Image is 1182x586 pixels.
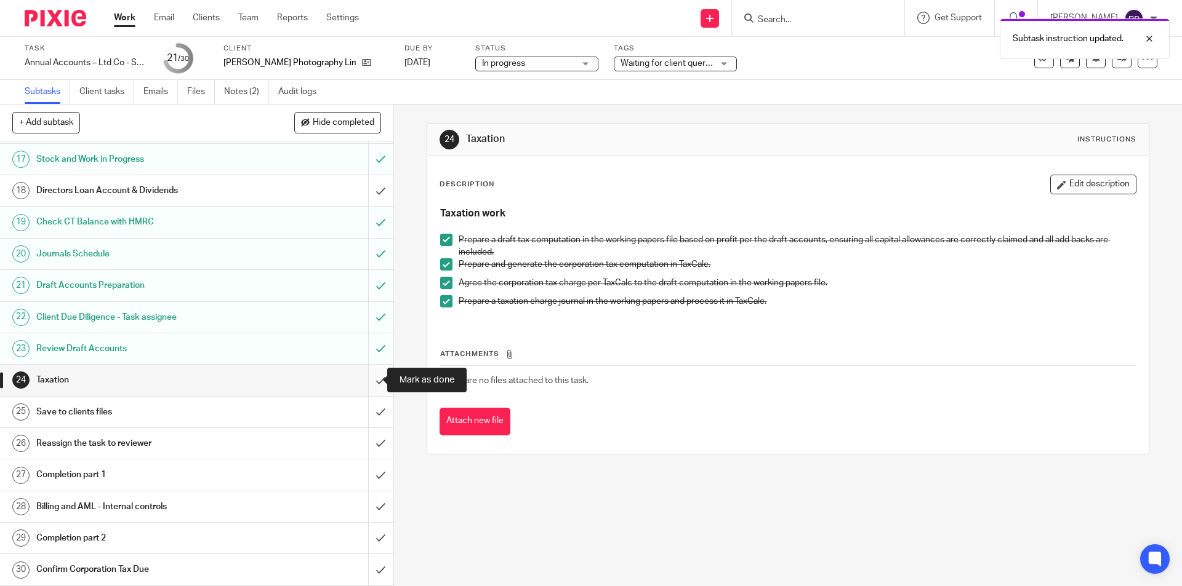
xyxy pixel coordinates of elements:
p: Prepare a taxation charge journal in the working papers and process it in TaxCalc. [459,295,1135,307]
span: Attachments [440,350,499,357]
span: Waiting for client queries [621,59,717,68]
label: Status [475,44,598,53]
h1: Review Draft Accounts [36,339,249,358]
h1: Completion part 1 [36,465,249,484]
span: Hide completed [313,118,374,128]
a: Team [238,12,259,24]
img: Pixie [25,10,86,26]
span: [DATE] [404,58,430,67]
p: Prepare and generate the corporation tax computation in TaxCalc. [459,258,1135,271]
h1: Confirm Corporation Tax Due [36,560,249,579]
div: 26 [12,435,30,452]
div: 24 [440,130,459,149]
a: Emails [143,80,178,104]
p: Agree the corporation tax charge per TaxCalc to the draft computation in the working papers file. [459,277,1135,289]
a: Audit logs [278,80,326,104]
label: Task [25,44,148,53]
h1: Journals Schedule [36,245,249,263]
h1: Taxation [36,371,249,389]
a: Files [187,80,215,104]
h1: Reassign the task to reviewer [36,434,249,453]
div: 21 [12,277,30,294]
h1: Draft Accounts Preparation [36,276,249,295]
strong: Taxation work [440,208,505,218]
div: 24 [12,371,30,389]
p: Prepare a draft tax computation in the working papers file based on profit per the draft accounts... [459,234,1135,259]
a: Clients [193,12,220,24]
div: 21 [167,51,189,65]
div: 27 [12,467,30,484]
p: Subtask instruction updated. [1013,33,1124,45]
h1: Stock and Work in Progress [36,150,249,168]
div: 22 [12,309,30,326]
button: Hide completed [294,112,381,133]
h1: Save to clients files [36,403,249,421]
h1: Billing and AML - Internal controls [36,497,249,516]
div: 29 [12,529,30,547]
a: Settings [326,12,359,24]
div: 28 [12,498,30,515]
button: + Add subtask [12,112,80,133]
small: /30 [178,55,189,62]
div: Annual Accounts – Ltd Co - Software [25,57,148,69]
h1: Completion part 2 [36,529,249,547]
div: 19 [12,214,30,231]
a: Subtasks [25,80,70,104]
span: In progress [482,59,525,68]
a: Reports [277,12,308,24]
label: Due by [404,44,460,53]
div: 20 [12,245,30,263]
button: Attach new file [440,408,510,435]
h1: Check CT Balance with HMRC [36,213,249,231]
div: 23 [12,340,30,357]
div: 18 [12,182,30,199]
a: Client tasks [79,80,134,104]
h1: Client Due Diligence - Task assignee [36,308,249,327]
a: Work [114,12,135,24]
a: Email [154,12,174,24]
div: 17 [12,151,30,168]
div: 25 [12,403,30,421]
img: svg%3E [1124,9,1144,28]
h1: Taxation [466,133,814,146]
p: [PERSON_NAME] Photography Limited [223,57,356,69]
p: Description [440,180,494,189]
label: Client [223,44,389,53]
span: There are no files attached to this task. [440,376,589,385]
a: Notes (2) [224,80,269,104]
button: Edit description [1050,175,1136,194]
h1: Directors Loan Account & Dividends [36,181,249,200]
div: Instructions [1077,135,1136,145]
div: 30 [12,561,30,579]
